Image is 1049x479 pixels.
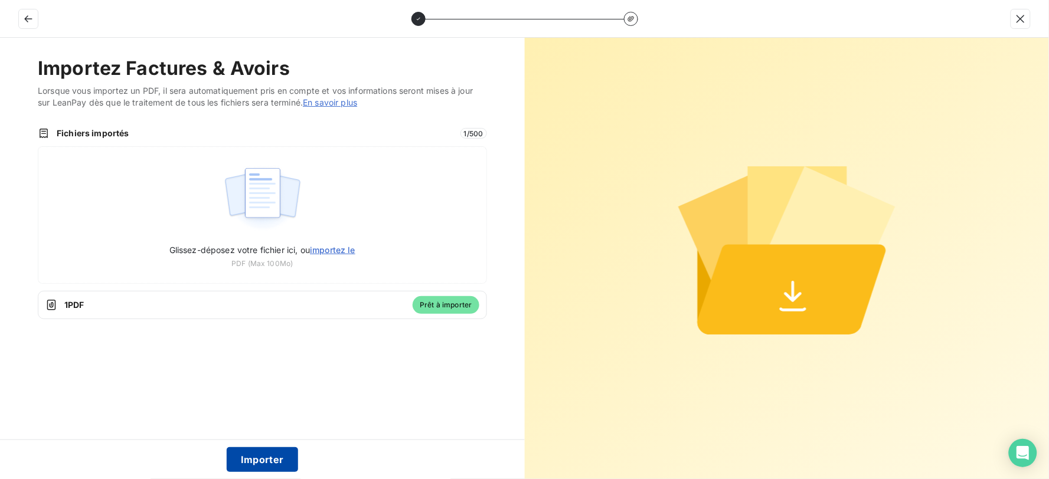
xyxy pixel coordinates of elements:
[303,97,357,107] a: En savoir plus
[460,128,487,139] span: 1 / 500
[38,85,487,109] span: Lorsque vous importez un PDF, il sera automatiquement pris en compte et vos informations seront m...
[413,296,479,314] span: Prêt à importer
[227,447,298,472] button: Importer
[169,245,355,255] span: Glissez-déposez votre fichier ici, ou
[38,57,487,80] h2: Importez Factures & Avoirs
[310,245,355,255] span: importez le
[231,258,293,269] span: PDF (Max 100Mo)
[223,161,302,237] img: illustration
[57,127,453,139] span: Fichiers importés
[64,299,406,311] span: 1 PDF
[1009,439,1037,467] div: Open Intercom Messenger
